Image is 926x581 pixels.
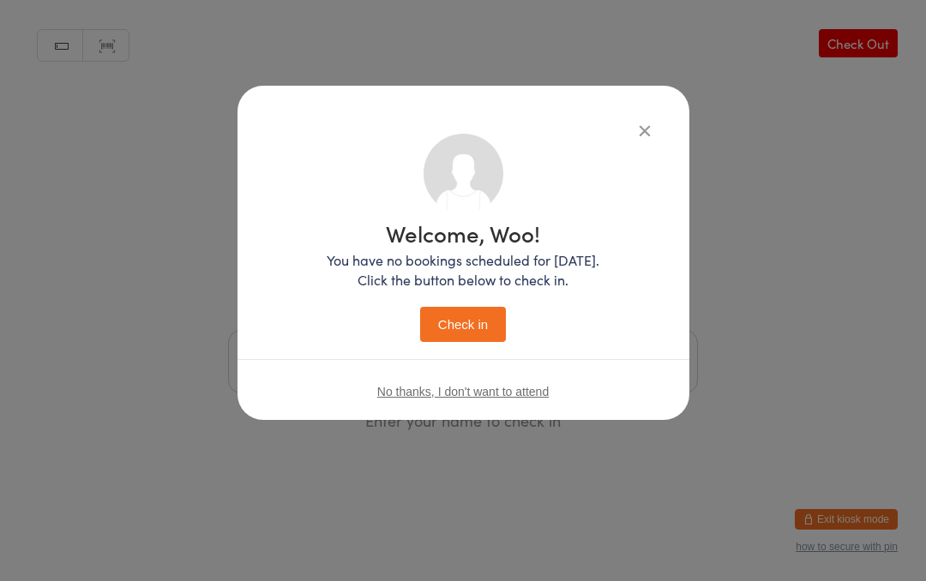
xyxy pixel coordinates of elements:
[424,134,503,213] img: no_photo.png
[420,307,506,342] button: Check in
[377,385,549,398] button: No thanks, I don't want to attend
[327,250,599,290] p: You have no bookings scheduled for [DATE]. Click the button below to check in.
[327,222,599,244] h1: Welcome, Woo!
